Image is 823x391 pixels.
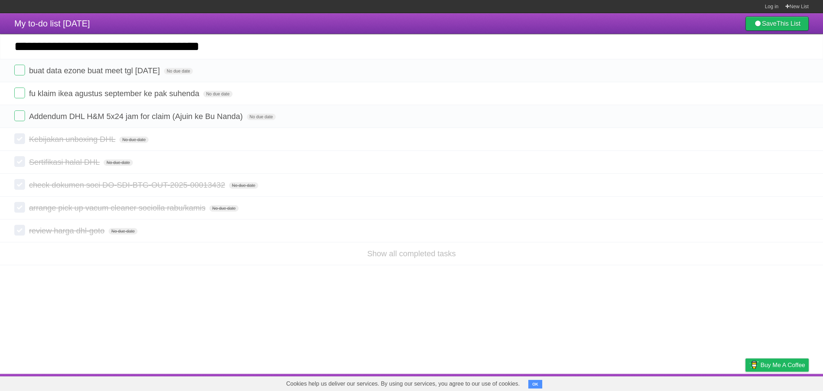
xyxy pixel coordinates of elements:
label: Done [14,65,25,75]
label: Done [14,88,25,98]
label: Done [14,110,25,121]
span: Addendum DHL H&M 5x24 jam for claim (Ajuin ke Bu Nanda) [29,112,244,121]
b: This List [777,20,800,27]
span: No due date [109,228,138,234]
span: No due date [203,91,232,97]
span: fu klaim ikea agustus september ke pak suhenda [29,89,201,98]
span: No due date [119,137,148,143]
a: Suggest a feature [764,376,809,389]
a: About [650,376,665,389]
span: Buy me a coffee [760,359,805,371]
label: Done [14,225,25,236]
span: Sertifikasi halal DHL [29,158,101,167]
label: Done [14,202,25,213]
a: Terms [712,376,728,389]
span: arrange pick up vacum cleaner sociolla rabu/kamis [29,203,207,212]
span: buat data ezone buat meet tgl [DATE] [29,66,161,75]
span: check dokumen soci DO-SDI-BTG-OUT-2025-00013432 [29,180,227,189]
a: Buy me a coffee [745,358,809,372]
span: No due date [229,182,258,189]
label: Done [14,156,25,167]
a: SaveThis List [745,16,809,31]
span: No due date [209,205,238,212]
a: Show all completed tasks [367,249,456,258]
span: Kebijakan unboxing DHL [29,135,117,144]
label: Done [14,179,25,190]
a: Privacy [736,376,755,389]
button: OK [528,380,542,388]
img: Buy me a coffee [749,359,759,371]
span: My to-do list [DATE] [14,19,90,28]
label: Done [14,133,25,144]
span: Cookies help us deliver our services. By using our services, you agree to our use of cookies. [279,377,527,391]
span: No due date [247,114,276,120]
a: Developers [674,376,703,389]
span: No due date [104,159,133,166]
span: No due date [164,68,193,74]
span: review harga dhl-goto [29,226,106,235]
